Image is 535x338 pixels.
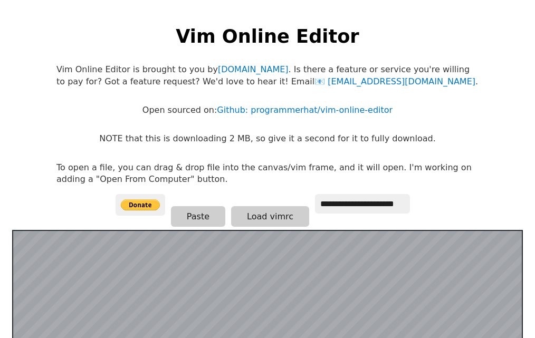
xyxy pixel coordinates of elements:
[56,64,479,88] p: Vim Online Editor is brought to you by . Is there a feature or service you're willing to pay for?...
[142,104,393,116] p: Open sourced on:
[171,206,225,227] button: Paste
[218,64,289,74] a: [DOMAIN_NAME]
[176,23,359,49] h1: Vim Online Editor
[99,133,435,144] p: NOTE that this is downloading 2 MB, so give it a second for it to fully download.
[56,162,479,186] p: To open a file, you can drag & drop file into the canvas/vim frame, and it will open. I'm working...
[217,105,393,115] a: Github: programmerhat/vim-online-editor
[314,76,475,86] a: [EMAIL_ADDRESS][DOMAIN_NAME]
[231,206,309,227] button: Load vimrc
